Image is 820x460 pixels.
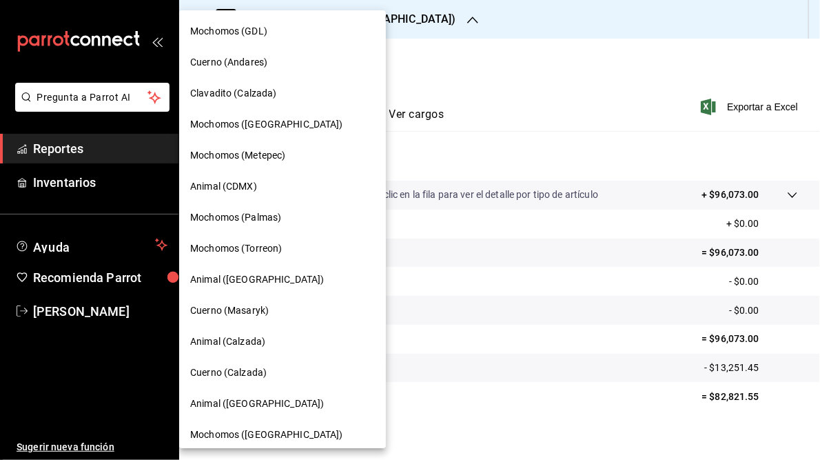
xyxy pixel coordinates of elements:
[190,55,267,70] span: Cuerno (Andares)
[179,78,386,109] div: Clavadito (Calzada)
[179,171,386,202] div: Animal (CDMX)
[179,16,386,47] div: Mochomos (GDL)
[179,388,386,419] div: Animal ([GEOGRAPHIC_DATA])
[179,109,386,140] div: Mochomos ([GEOGRAPHIC_DATA])
[190,397,324,411] span: Animal ([GEOGRAPHIC_DATA])
[190,117,343,132] span: Mochomos ([GEOGRAPHIC_DATA])
[179,47,386,78] div: Cuerno (Andares)
[190,179,257,194] span: Animal (CDMX)
[190,334,265,349] span: Animal (Calzada)
[190,241,282,256] span: Mochomos (Torreon)
[190,366,267,380] span: Cuerno (Calzada)
[179,233,386,264] div: Mochomos (Torreon)
[179,140,386,171] div: Mochomos (Metepec)
[190,148,285,163] span: Mochomos (Metepec)
[179,357,386,388] div: Cuerno (Calzada)
[190,272,324,287] span: Animal ([GEOGRAPHIC_DATA])
[179,295,386,326] div: Cuerno (Masaryk)
[179,264,386,295] div: Animal ([GEOGRAPHIC_DATA])
[190,24,267,39] span: Mochomos (GDL)
[190,428,343,442] span: Mochomos ([GEOGRAPHIC_DATA])
[190,303,269,318] span: Cuerno (Masaryk)
[190,210,281,225] span: Mochomos (Palmas)
[179,202,386,233] div: Mochomos (Palmas)
[190,86,277,101] span: Clavadito (Calzada)
[179,419,386,450] div: Mochomos ([GEOGRAPHIC_DATA])
[179,326,386,357] div: Animal (Calzada)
